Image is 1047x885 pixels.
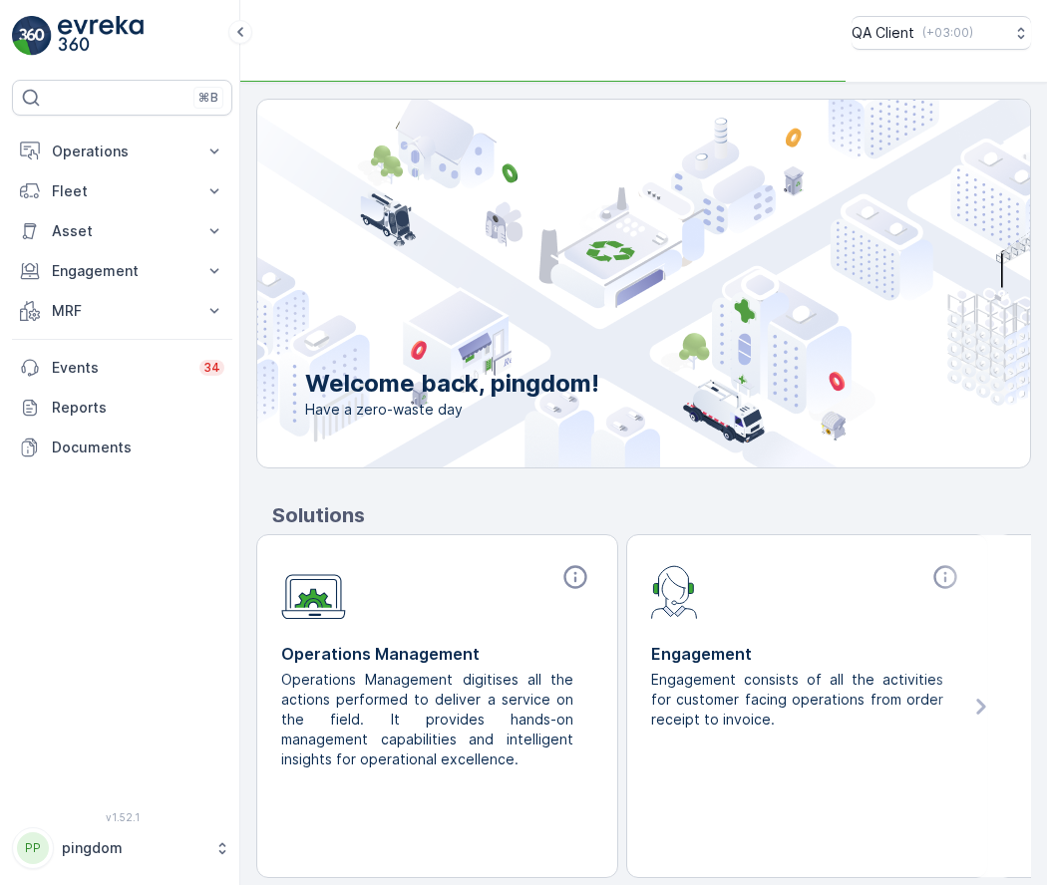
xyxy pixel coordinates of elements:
p: Operations [52,142,192,161]
p: Operations Management digitises all the actions performed to deliver a service on the field. It p... [281,670,577,769]
p: ⌘B [198,90,218,106]
p: Welcome back, pingdom! [305,368,599,400]
p: QA Client [852,23,914,43]
a: Events34 [12,348,232,388]
img: logo_light-DOdMpM7g.png [58,16,144,56]
p: Solutions [272,500,1031,530]
img: city illustration [168,100,1030,467]
a: Documents [12,428,232,467]
p: Asset [52,221,192,241]
a: Reports [12,388,232,428]
button: Asset [12,211,232,251]
span: Have a zero-waste day [305,400,599,420]
p: Documents [52,438,224,457]
button: Engagement [12,251,232,291]
img: module-icon [651,563,698,619]
p: MRF [52,301,192,321]
span: v 1.52.1 [12,811,232,823]
p: ( +03:00 ) [922,25,973,41]
button: Fleet [12,171,232,211]
button: QA Client(+03:00) [852,16,1031,50]
p: pingdom [62,838,204,858]
p: Engagement [651,642,963,666]
p: 34 [203,360,220,376]
img: module-icon [281,563,346,620]
button: MRF [12,291,232,331]
p: Reports [52,398,224,418]
button: Operations [12,132,232,171]
p: Operations Management [281,642,593,666]
div: PP [17,832,49,864]
button: PPpingdom [12,827,232,869]
p: Engagement [52,261,192,281]
p: Engagement consists of all the activities for customer facing operations from order receipt to in... [651,670,947,730]
p: Events [52,358,187,378]
img: logo [12,16,52,56]
p: Fleet [52,181,192,201]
